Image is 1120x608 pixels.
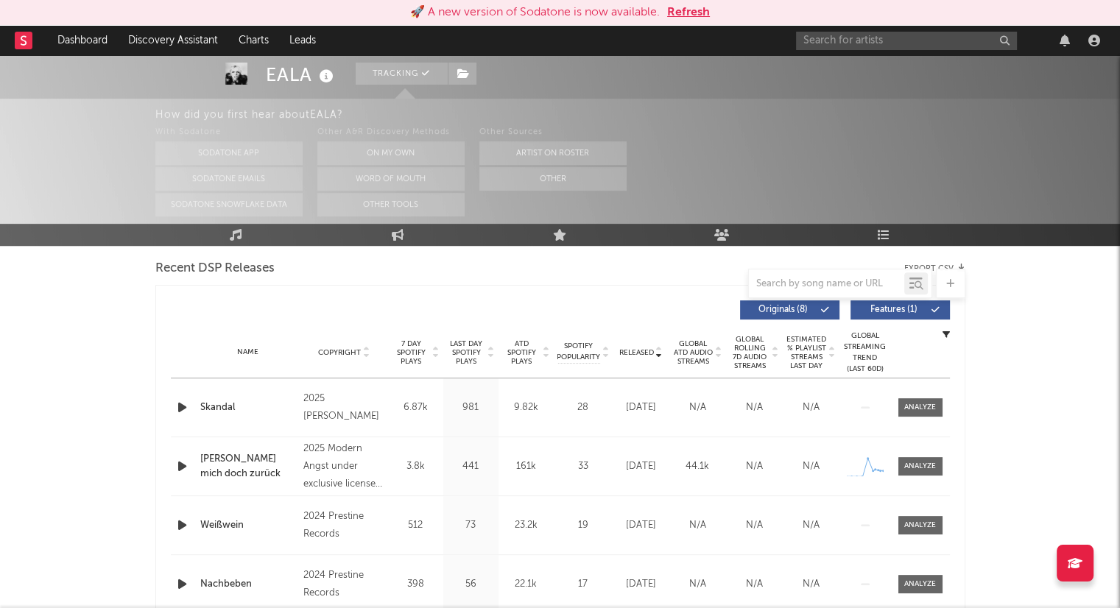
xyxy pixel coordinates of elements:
[447,339,486,366] span: Last Day Spotify Plays
[155,141,303,165] button: Sodatone App
[447,459,495,474] div: 441
[616,400,666,415] div: [DATE]
[502,577,550,592] div: 22.1k
[317,167,465,191] button: Word Of Mouth
[673,459,722,474] div: 44.1k
[616,518,666,533] div: [DATE]
[200,400,297,415] a: Skandal
[843,330,887,375] div: Global Streaming Trend (Last 60D)
[47,26,118,55] a: Dashboard
[502,459,550,474] div: 161k
[904,264,965,273] button: Export CSV
[673,400,722,415] div: N/A
[200,452,297,481] a: [PERSON_NAME] mich doch zurück
[786,335,827,370] span: Estimated % Playlist Streams Last Day
[392,518,440,533] div: 512
[730,335,770,370] span: Global Rolling 7D Audio Streams
[228,26,279,55] a: Charts
[303,567,384,602] div: 2024 Prestine Records
[303,440,384,493] div: 2025 Modern Angst under exclusive license to Groove Attack
[317,193,465,216] button: Other Tools
[479,124,627,141] div: Other Sources
[447,577,495,592] div: 56
[730,577,779,592] div: N/A
[502,400,550,415] div: 9.82k
[673,339,714,366] span: Global ATD Audio Streams
[155,167,303,191] button: Sodatone Emails
[200,577,297,592] a: Nachbeben
[303,508,384,543] div: 2024 Prestine Records
[616,459,666,474] div: [DATE]
[673,518,722,533] div: N/A
[730,459,779,474] div: N/A
[392,577,440,592] div: 398
[410,4,660,21] div: 🚀 A new version of Sodatone is now available.
[279,26,326,55] a: Leads
[317,141,465,165] button: On My Own
[155,260,275,278] span: Recent DSP Releases
[557,577,609,592] div: 17
[392,400,440,415] div: 6.87k
[557,518,609,533] div: 19
[557,400,609,415] div: 28
[200,347,297,358] div: Name
[266,63,337,87] div: EALA
[356,63,448,85] button: Tracking
[667,4,710,21] button: Refresh
[750,305,817,314] span: Originals ( 8 )
[860,305,928,314] span: Features ( 1 )
[619,348,654,357] span: Released
[730,518,779,533] div: N/A
[673,577,722,592] div: N/A
[447,518,495,533] div: 73
[118,26,228,55] a: Discovery Assistant
[392,339,431,366] span: 7 Day Spotify Plays
[447,400,495,415] div: 981
[796,32,1017,50] input: Search for artists
[786,459,836,474] div: N/A
[740,300,839,319] button: Originals(8)
[786,518,836,533] div: N/A
[850,300,950,319] button: Features(1)
[200,518,297,533] a: Weißwein
[786,577,836,592] div: N/A
[317,124,465,141] div: Other A&R Discovery Methods
[155,193,303,216] button: Sodatone Snowflake Data
[616,577,666,592] div: [DATE]
[303,390,384,425] div: 2025 [PERSON_NAME]
[502,518,550,533] div: 23.2k
[730,400,779,415] div: N/A
[786,400,836,415] div: N/A
[749,278,904,290] input: Search by song name or URL
[318,348,361,357] span: Copyright
[502,339,541,366] span: ATD Spotify Plays
[155,124,303,141] div: With Sodatone
[392,459,440,474] div: 3.8k
[479,141,627,165] button: Artist on Roster
[557,341,600,363] span: Spotify Popularity
[479,167,627,191] button: Other
[557,459,609,474] div: 33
